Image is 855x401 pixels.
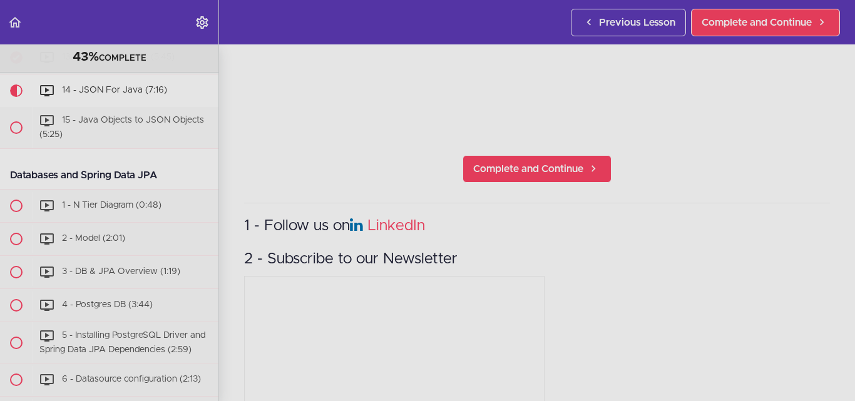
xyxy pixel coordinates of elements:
span: 2 - Model (2:01) [62,234,125,243]
h3: 2 - Subscribe to our Newsletter [244,249,830,270]
a: Complete and Continue [463,155,612,183]
span: Complete and Continue [702,15,812,30]
span: 1 - N Tier Diagram (0:48) [62,201,161,210]
span: Complete and Continue [473,161,583,176]
a: Complete and Continue [691,9,840,36]
span: 5 - Installing PostgreSQL Driver and Spring Data JPA Dependencies (2:59) [39,331,205,354]
div: COMPLETE [16,49,203,66]
a: Previous Lesson [571,9,686,36]
span: 15 - Java Objects to JSON Objects (5:25) [39,116,204,139]
span: 14 - JSON For Java (7:16) [62,86,167,94]
h3: 1 - Follow us on [244,216,830,236]
span: 6 - Datasource configuration (2:13) [62,375,201,384]
span: 3 - DB & JPA Overview (1:19) [62,267,180,276]
a: LinkedIn [367,218,425,233]
svg: Back to course curriculum [8,15,23,30]
span: 43% [73,51,99,63]
span: Previous Lesson [599,15,675,30]
span: 4 - Postgres DB (3:44) [62,300,153,309]
svg: Settings Menu [195,15,210,30]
